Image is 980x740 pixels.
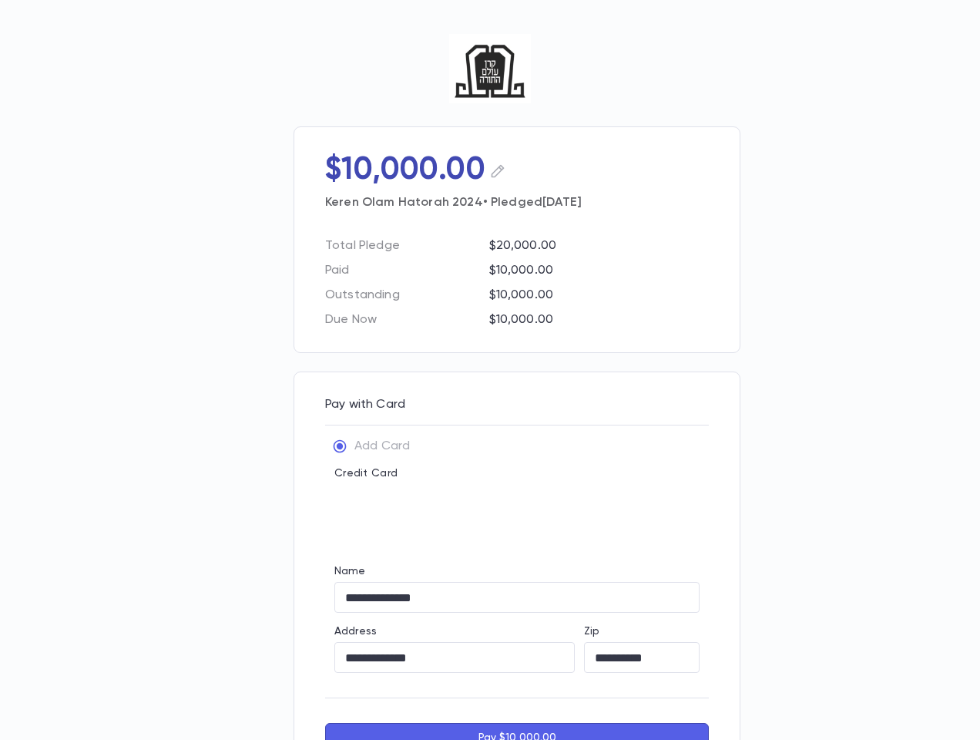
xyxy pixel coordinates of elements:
[325,238,480,254] p: Total Pledge
[325,263,480,278] p: Paid
[584,625,599,637] label: Zip
[334,565,366,577] label: Name
[334,467,700,479] p: Credit Card
[325,397,709,412] p: Pay with Card
[489,263,709,278] p: $10,000.00
[354,439,410,454] p: Add Card
[325,312,480,328] p: Due Now
[325,152,485,189] p: $10,000.00
[449,34,532,103] img: Keren Olam Hatorah
[325,288,480,303] p: Outstanding
[489,238,709,254] p: $20,000.00
[489,312,709,328] p: $10,000.00
[325,189,709,210] p: Keren Olam Hatorah 2024 • Pledged [DATE]
[489,288,709,303] p: $10,000.00
[334,625,377,637] label: Address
